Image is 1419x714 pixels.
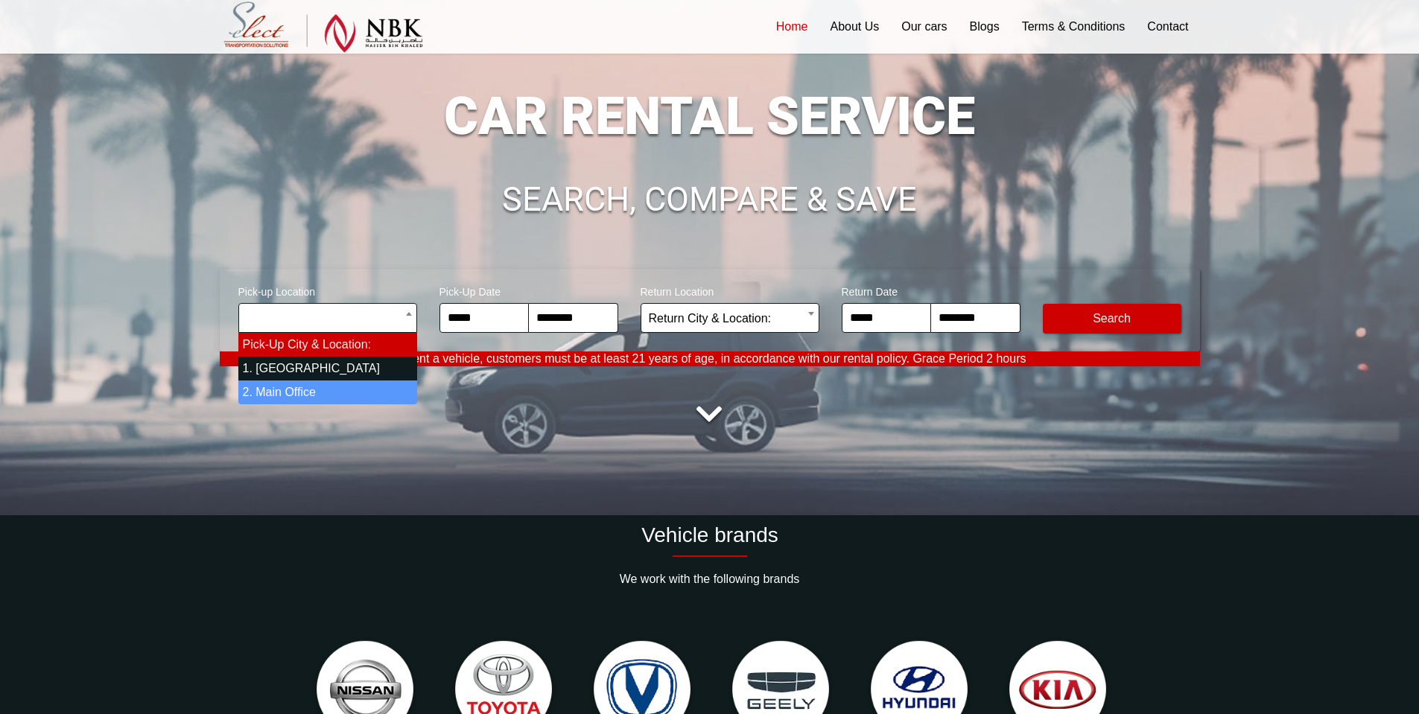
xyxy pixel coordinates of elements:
[238,276,417,303] span: Pick-up Location
[220,182,1200,217] h1: SEARCH, COMPARE & SAVE
[641,276,819,303] span: Return Location
[238,380,417,404] li: 2. Main Office
[220,351,1200,366] p: To rent a vehicle, customers must be at least 21 years of age, in accordance with our rental poli...
[842,276,1020,303] span: Return Date
[223,1,423,53] img: Select Rent a Car
[641,303,819,333] span: Return City & Location:
[649,304,811,334] span: Return City & Location:
[439,276,618,303] span: Pick-Up Date
[1043,304,1181,334] button: Modify Search
[238,357,417,380] li: 1. [GEOGRAPHIC_DATA]
[220,523,1200,548] h2: Vehicle brands
[220,572,1200,587] p: We work with the following brands
[220,90,1200,142] h1: CAR RENTAL SERVICE
[238,333,417,357] li: Pick-Up City & Location:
